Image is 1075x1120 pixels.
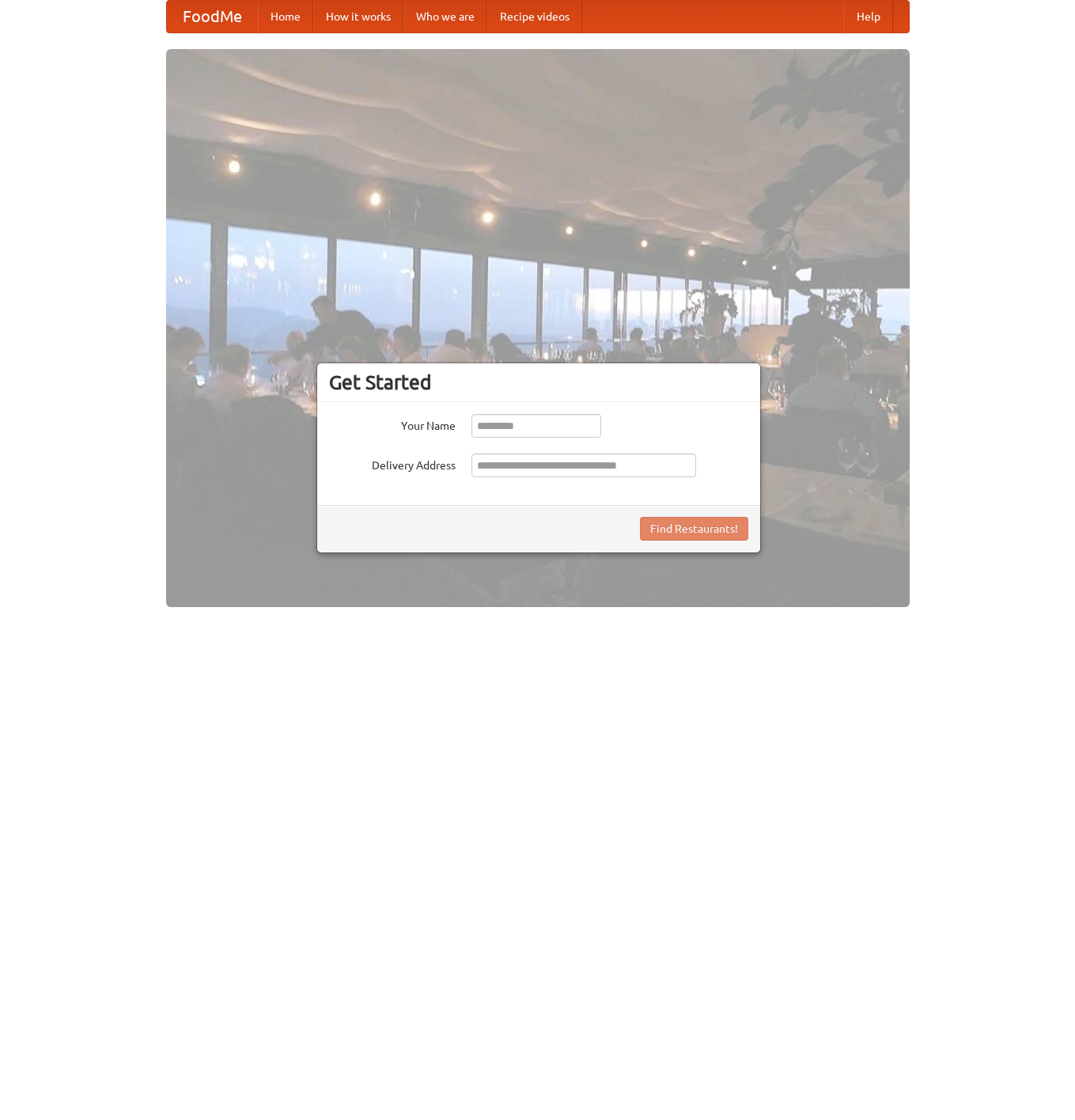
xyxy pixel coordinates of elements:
[640,517,748,541] button: Find Restaurants!
[258,1,313,32] a: Home
[487,1,582,32] a: Recipe videos
[329,370,748,394] h3: Get Started
[313,1,403,32] a: How it works
[167,1,258,32] a: FoodMe
[329,454,456,473] label: Delivery Address
[844,1,893,32] a: Help
[329,414,456,434] label: Your Name
[403,1,487,32] a: Who we are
